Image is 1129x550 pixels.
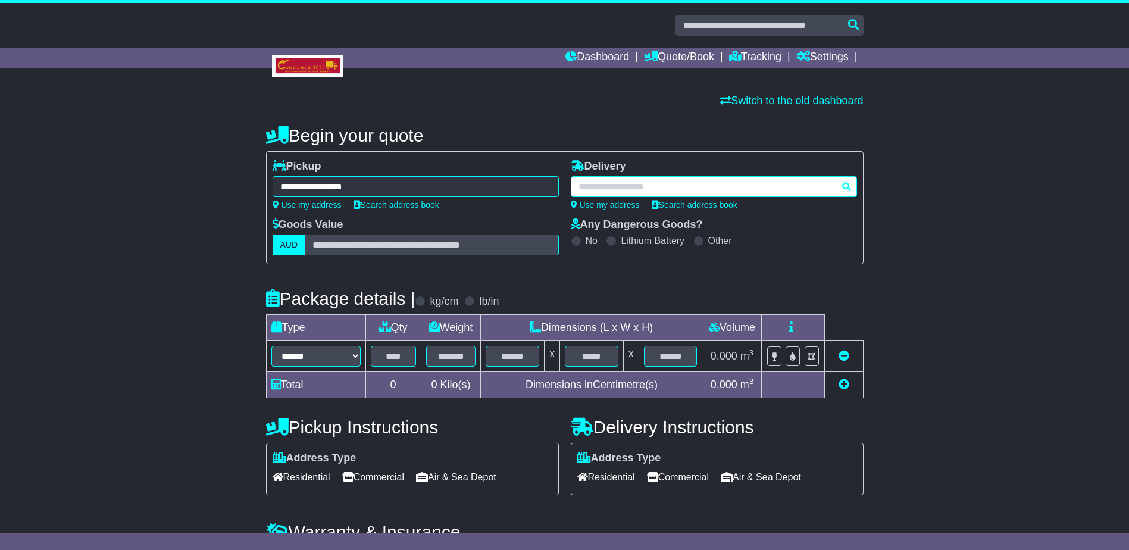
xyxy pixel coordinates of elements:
[273,235,306,255] label: AUD
[545,341,560,372] td: x
[481,372,702,398] td: Dimensions in Centimetre(s)
[623,341,639,372] td: x
[354,200,439,210] a: Search address book
[565,48,629,68] a: Dashboard
[365,372,421,398] td: 0
[708,235,732,246] label: Other
[749,348,754,357] sup: 3
[796,48,849,68] a: Settings
[839,350,849,362] a: Remove this item
[571,176,857,197] typeahead: Please provide city
[729,48,781,68] a: Tracking
[273,218,343,232] label: Goods Value
[430,295,458,308] label: kg/cm
[740,379,754,390] span: m
[266,289,415,308] h4: Package details |
[711,379,737,390] span: 0.000
[273,468,330,486] span: Residential
[273,160,321,173] label: Pickup
[266,522,864,542] h4: Warranty & Insurance
[702,315,762,341] td: Volume
[571,218,703,232] label: Any Dangerous Goods?
[647,468,709,486] span: Commercial
[266,315,365,341] td: Type
[721,468,801,486] span: Air & Sea Depot
[720,95,863,107] a: Switch to the old dashboard
[577,452,661,465] label: Address Type
[577,468,635,486] span: Residential
[273,452,356,465] label: Address Type
[266,372,365,398] td: Total
[644,48,714,68] a: Quote/Book
[571,200,640,210] a: Use my address
[481,315,702,341] td: Dimensions (L x W x H)
[571,417,864,437] h4: Delivery Instructions
[740,350,754,362] span: m
[571,160,626,173] label: Delivery
[749,377,754,386] sup: 3
[479,295,499,308] label: lb/in
[421,372,481,398] td: Kilo(s)
[266,417,559,437] h4: Pickup Instructions
[421,315,481,341] td: Weight
[711,350,737,362] span: 0.000
[342,468,404,486] span: Commercial
[586,235,598,246] label: No
[365,315,421,341] td: Qty
[652,200,737,210] a: Search address book
[839,379,849,390] a: Add new item
[621,235,684,246] label: Lithium Battery
[266,126,864,145] h4: Begin your quote
[416,468,496,486] span: Air & Sea Depot
[431,379,437,390] span: 0
[273,200,342,210] a: Use my address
